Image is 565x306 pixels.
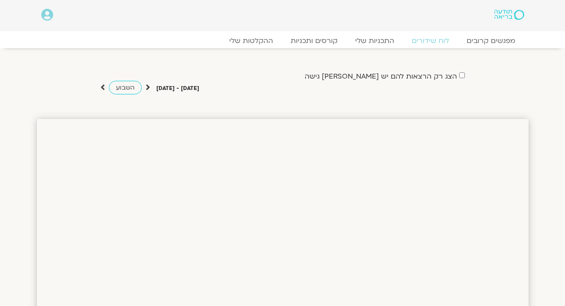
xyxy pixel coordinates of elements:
[116,83,135,92] span: השבוע
[156,84,199,93] p: [DATE] - [DATE]
[305,72,457,80] label: הצג רק הרצאות להם יש [PERSON_NAME] גישה
[458,36,524,45] a: מפגשים קרובים
[282,36,346,45] a: קורסים ותכניות
[346,36,403,45] a: התכניות שלי
[220,36,282,45] a: ההקלטות שלי
[41,36,524,45] nav: Menu
[109,81,142,94] a: השבוע
[403,36,458,45] a: לוח שידורים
